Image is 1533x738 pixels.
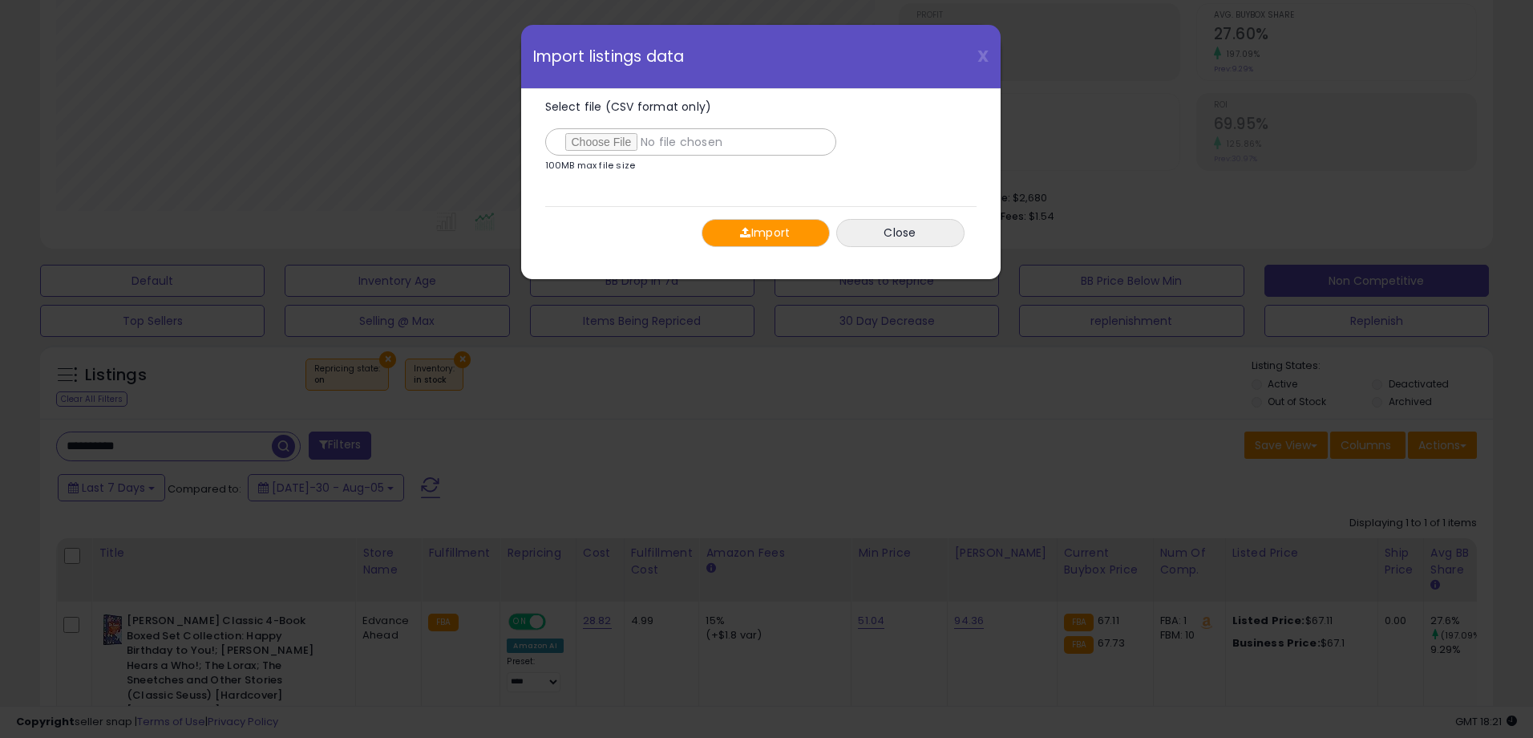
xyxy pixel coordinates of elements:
span: Import listings data [533,49,685,64]
span: Select file (CSV format only) [545,99,712,115]
button: Import [702,219,830,247]
span: X [977,45,989,67]
p: 100MB max file size [545,161,636,170]
button: Close [836,219,965,247]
